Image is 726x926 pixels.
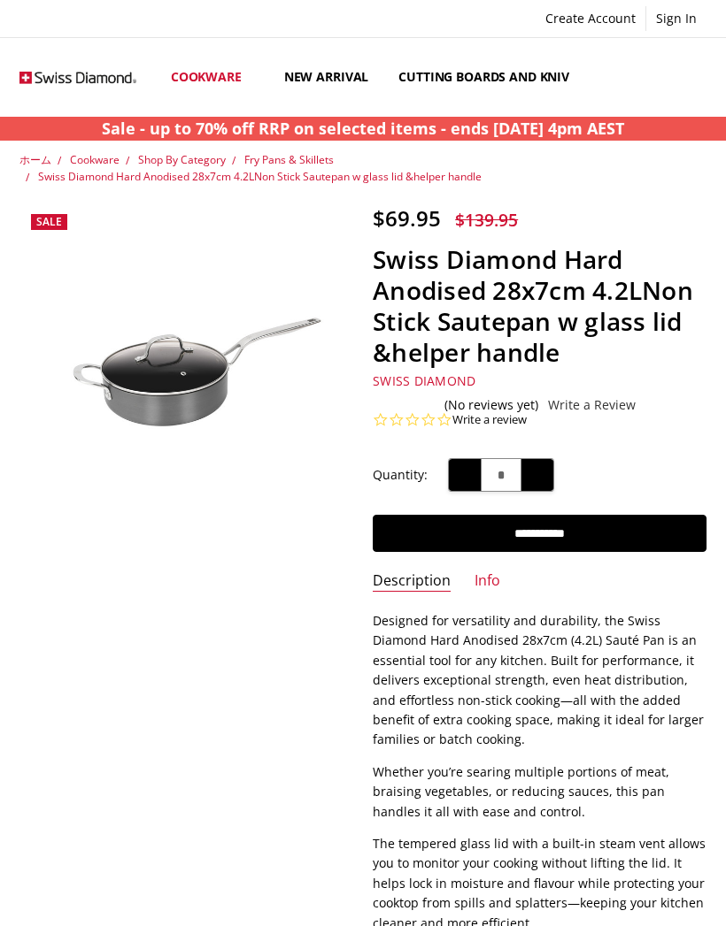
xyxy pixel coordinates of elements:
[38,169,482,184] a: Swiss Diamond Hard Anodised 28x7cm 4.2LNon Stick Sautepan w glass lid &helper handle
[455,208,518,232] span: $139.95
[19,54,135,100] img: Free Shipping On Every Order
[373,372,475,389] a: Swiss Diamond
[373,762,706,822] p: Whether you’re searing multiple portions of meat, braising vegetables, or reducing sauces, this p...
[373,203,441,233] span: $69.95
[548,398,636,412] a: Write a Review
[269,38,383,117] a: New arrival
[646,6,707,31] a: Sign In
[19,205,352,538] a: Swiss Diamond Hard Anodised 28x7cm 4.2LNon Stick Sautepan w glass lid &helper handle
[444,398,538,412] span: (No reviews yet)
[63,547,65,548] img: Swiss Diamond Hard Anodised 28x7cm 4.2LNon Stick Sautepan w glass lid &helper handle
[383,38,611,117] a: Cutting boards and knives
[373,244,706,368] h1: Swiss Diamond Hard Anodised 28x7cm 4.2LNon Stick Sautepan w glass lid &helper handle
[536,6,645,31] a: Create Account
[452,412,527,428] a: Write a review
[19,152,51,167] a: ホーム
[70,152,120,167] a: Cookware
[373,571,451,592] a: Description
[373,611,706,750] p: Designed for versatility and durability, the Swiss Diamond Hard Anodised 28x7cm (4.2L) Sauté Pan ...
[58,547,59,548] img: Swiss Diamond Hard Anodised 28x7cm 4.2LNon Stick Sautepan w glass lid &helper handle
[138,152,226,167] a: Shop By Category
[102,118,624,139] strong: Sale - up to 70% off RRP on selected items - ends [DATE] 4pm AEST
[475,571,500,592] a: Info
[373,465,428,485] label: Quantity:
[36,214,62,229] span: Sale
[19,261,352,483] img: Swiss Diamond Hard Anodised 28x7cm 4.2LNon Stick Sautepan w glass lid &helper handle
[156,38,269,117] a: Cookware
[244,152,334,167] a: Fry Pans & Skillets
